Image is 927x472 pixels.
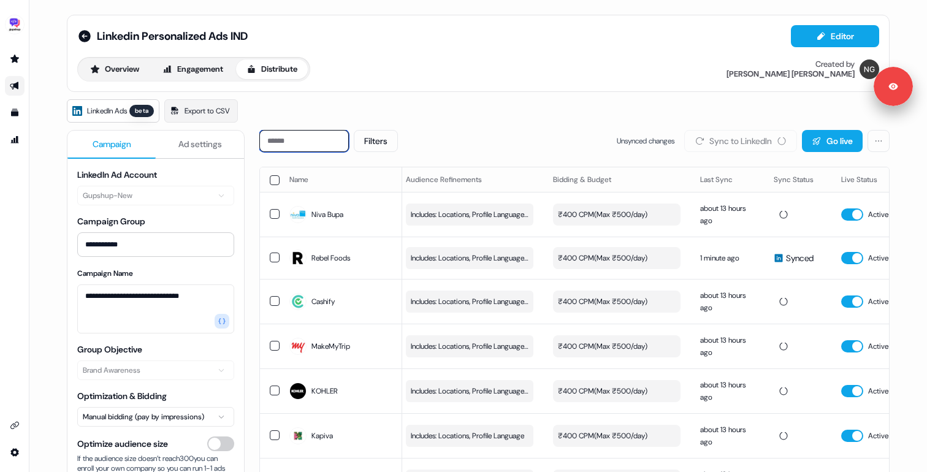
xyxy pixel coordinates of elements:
[311,385,338,397] span: KOHLER
[690,324,764,368] td: about 13 hours ago
[868,130,890,152] button: More actions
[553,291,681,313] button: ₹400 CPM(Max ₹500/day)
[77,438,168,450] span: Optimize audience size
[411,252,528,264] span: Includes: Locations, Profile Language, Job Functions
[280,167,402,192] th: Name
[77,268,133,278] label: Campaign Name
[164,99,238,123] a: Export to CSV
[77,169,157,180] label: LinkedIn Ad Account
[690,237,764,279] td: 1 minute ago
[558,208,647,221] div: ₹400 CPM ( Max ₹500/day )
[236,59,308,79] button: Distribute
[406,425,533,447] button: Includes: Locations, Profile Language
[406,204,533,226] button: Includes: Locations, Profile Language, Job Functions
[727,69,855,79] div: [PERSON_NAME] [PERSON_NAME]
[411,385,528,397] span: Includes: Locations, Profile Language, Job Functions
[690,167,764,192] th: Last Sync
[786,252,814,264] span: Synced
[5,103,25,123] a: Go to templates
[690,279,764,324] td: about 13 hours ago
[558,430,647,442] div: ₹400 CPM ( Max ₹500/day )
[152,59,234,79] button: Engagement
[411,208,528,221] span: Includes: Locations, Profile Language, Job Functions
[178,138,222,150] span: Ad settings
[558,295,647,308] div: ₹400 CPM ( Max ₹500/day )
[411,430,524,442] span: Includes: Locations, Profile Language
[406,247,533,269] button: Includes: Locations, Profile Language, Job Functions
[406,291,533,313] button: Includes: Locations, Profile Language, Job Functions
[558,385,647,397] div: ₹400 CPM ( Max ₹500/day )
[553,425,681,447] button: ₹400 CPM(Max ₹500/day)
[77,344,142,355] label: Group Objective
[553,335,681,357] button: ₹400 CPM(Max ₹500/day)
[5,49,25,69] a: Go to prospects
[80,59,150,79] button: Overview
[764,167,831,192] th: Sync Status
[5,130,25,150] a: Go to attribution
[553,247,681,269] button: ₹400 CPM(Max ₹500/day)
[311,208,343,221] span: Niva Bupa
[93,138,131,150] span: Campaign
[87,105,127,117] span: LinkedIn Ads
[311,340,350,352] span: MakeMyTrip
[207,436,234,451] button: Optimize audience size
[553,380,681,402] button: ₹400 CPM(Max ₹500/day)
[868,295,888,308] span: Active
[311,430,333,442] span: Kapiva
[97,29,248,44] span: Linkedin Personalized Ads IND
[815,59,855,69] div: Created by
[411,340,528,352] span: Includes: Locations, Profile Language, Job Functions
[311,252,350,264] span: Rebel Foods
[411,295,528,308] span: Includes: Locations, Profile Language, Job Functions
[396,167,543,192] th: Audience Refinements
[791,31,879,44] a: Editor
[354,130,398,152] button: Filters
[543,167,690,192] th: Bidding & Budget
[802,130,863,152] button: Go live
[868,208,888,221] span: Active
[868,385,888,397] span: Active
[558,252,647,264] div: ₹400 CPM ( Max ₹500/day )
[617,135,674,147] span: Unsynced changes
[406,380,533,402] button: Includes: Locations, Profile Language, Job Functions
[77,216,145,227] label: Campaign Group
[5,443,25,462] a: Go to integrations
[77,390,167,402] label: Optimization & Bidding
[129,105,154,117] div: beta
[553,204,681,226] button: ₹400 CPM(Max ₹500/day)
[868,252,888,264] span: Active
[860,59,879,79] img: Nikunj
[406,335,533,357] button: Includes: Locations, Profile Language, Job Functions
[690,368,764,413] td: about 13 hours ago
[690,192,764,237] td: about 13 hours ago
[5,416,25,435] a: Go to integrations
[831,167,905,192] th: Live Status
[690,413,764,458] td: about 13 hours ago
[791,25,879,47] button: Editor
[5,76,25,96] a: Go to outbound experience
[185,105,230,117] span: Export to CSV
[311,295,335,308] span: Cashify
[868,340,888,352] span: Active
[67,99,159,123] a: LinkedIn Adsbeta
[868,430,888,442] span: Active
[558,340,647,352] div: ₹400 CPM ( Max ₹500/day )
